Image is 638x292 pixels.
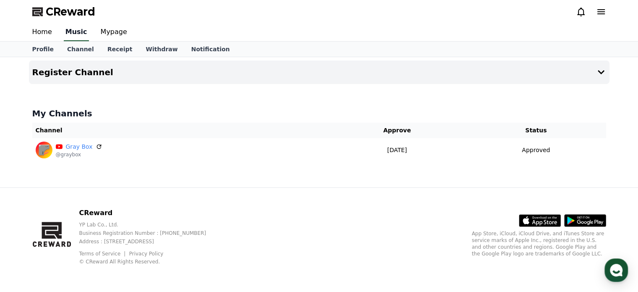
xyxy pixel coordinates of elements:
a: Withdraw [139,42,184,57]
a: Notification [185,42,237,57]
a: Messages [55,222,108,243]
a: Home [3,222,55,243]
a: Channel [60,42,101,57]
p: Address : [STREET_ADDRESS] [79,238,219,245]
p: CReward [79,208,219,218]
th: Approve [328,123,466,138]
p: Business Registration Number : [PHONE_NUMBER] [79,230,219,237]
p: @graybox [56,151,103,158]
a: Mypage [94,24,134,41]
th: Channel [32,123,328,138]
span: CReward [46,5,95,18]
span: Messages [70,235,94,242]
a: Receipt [101,42,139,57]
a: Privacy Policy [129,251,164,257]
a: Terms of Service [79,251,127,257]
button: Register Channel [29,61,609,84]
p: Approved [522,146,550,155]
img: Gray Box [36,142,52,158]
span: Settings [124,235,145,242]
th: Status [466,123,606,138]
a: Gray Box [66,142,93,151]
a: CReward [32,5,95,18]
span: Home [21,235,36,242]
h4: Register Channel [32,68,113,77]
p: © CReward All Rights Reserved. [79,258,219,265]
p: [DATE] [331,146,463,155]
p: App Store, iCloud, iCloud Drive, and iTunes Store are service marks of Apple Inc., registered in ... [472,230,606,257]
a: Music [64,24,89,41]
a: Home [26,24,59,41]
h4: My Channels [32,108,606,119]
a: Settings [108,222,161,243]
a: Profile [26,42,60,57]
p: YP Lab Co., Ltd. [79,221,219,228]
